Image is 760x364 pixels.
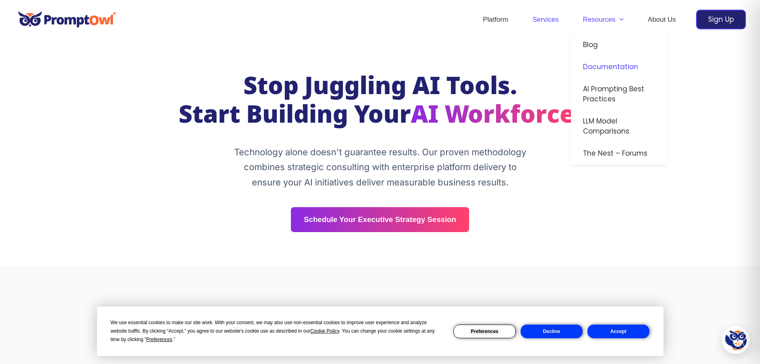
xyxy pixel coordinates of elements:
span: Menu Toggle [616,6,624,34]
span: AI Workforce. [411,101,581,132]
a: Services [520,6,571,34]
a: ResourcesMenu Toggle [571,6,636,34]
a: LLM Model Comparisons [571,110,667,142]
a: Schedule Your Executive Strategy Session [291,207,469,232]
a: Platform [471,6,520,34]
a: The Nest – Forums [571,142,667,165]
img: promptowl.ai logo [14,6,121,33]
span: Preferences [146,337,173,342]
div: We use essential cookies to make our site work. With your consent, we may also use non-essential ... [111,319,444,344]
div: Cookie Consent Prompt [97,306,663,356]
button: Accept [587,325,649,338]
a: Sign Up [696,10,746,29]
button: Preferences [453,325,515,338]
nav: Site Navigation: Header [471,6,688,34]
a: Blog [571,34,667,56]
a: Documentation [571,56,667,78]
p: Technology alone doesn't guarantee results. Our proven methodology combines strategic consulting ... [229,145,531,190]
h1: Stop Juggling AI Tools. Start Building Your [152,74,608,131]
img: Hootie - PromptOwl AI Assistant [725,329,747,351]
button: Decline [521,325,583,338]
a: About Us [636,6,688,34]
span: Cookie Policy [310,328,339,334]
a: AI Prompting Best Practices [571,78,667,110]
